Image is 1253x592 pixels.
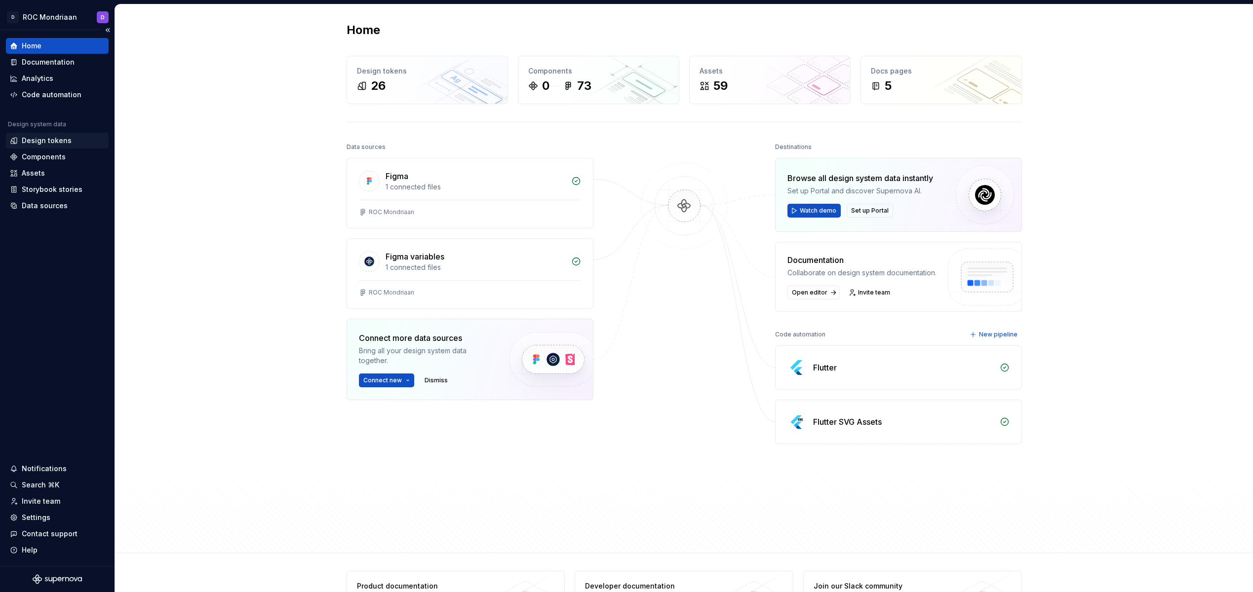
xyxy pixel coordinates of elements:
[22,152,66,162] div: Components
[979,331,1018,338] span: New pipeline
[22,185,82,194] div: Storybook stories
[8,120,66,128] div: Design system data
[22,74,53,83] div: Analytics
[6,133,109,148] a: Design tokens
[359,332,492,344] div: Connect more data sources
[386,251,444,262] div: Figma variables
[585,581,729,591] div: Developer documentation
[577,78,591,94] div: 73
[22,464,67,474] div: Notifications
[22,90,81,100] div: Code automation
[347,56,508,104] a: Design tokens26
[22,201,68,211] div: Data sources
[792,289,827,296] span: Open editor
[846,286,895,299] a: Invite team
[6,510,109,525] a: Settings
[6,71,109,86] a: Analytics
[22,41,41,51] div: Home
[542,78,549,94] div: 0
[6,198,109,214] a: Data sources
[357,581,501,591] div: Product documentation
[386,170,408,182] div: Figma
[814,581,957,591] div: Join our Slack community
[713,78,728,94] div: 59
[347,158,593,228] a: Figma1 connected filesROC Mondriaan
[787,286,840,299] a: Open editor
[22,513,50,522] div: Settings
[420,373,452,387] button: Dismiss
[967,328,1022,341] button: New pipeline
[813,416,882,428] div: Flutter SVG Assets
[386,182,565,192] div: 1 connected files
[357,66,498,76] div: Design tokens
[6,165,109,181] a: Assets
[787,204,841,218] button: Watch demo
[101,13,105,21] div: D
[528,66,669,76] div: Components
[22,545,38,555] div: Help
[6,182,109,197] a: Storybook stories
[787,268,937,278] div: Collaborate on design system documentation.
[371,78,386,94] div: 26
[347,238,593,309] a: Figma variables1 connected filesROC Mondriaan
[800,207,836,215] span: Watch demo
[787,254,937,266] div: Documentation
[858,289,890,296] span: Invite team
[23,12,77,22] div: ROC Mondriaan
[369,208,414,216] div: ROC Mondriaan
[851,207,889,215] span: Set up Portal
[861,56,1022,104] a: Docs pages5
[347,22,380,38] h2: Home
[775,328,825,341] div: Code automation
[700,66,840,76] div: Assets
[369,289,414,296] div: ROC Mondriaan
[359,373,414,387] button: Connect new
[7,11,19,23] div: D
[2,6,113,28] button: DROC MondriaanD
[6,542,109,558] button: Help
[347,140,386,154] div: Data sources
[6,149,109,165] a: Components
[6,54,109,70] a: Documentation
[33,574,82,584] svg: Supernova Logo
[775,140,812,154] div: Destinations
[787,186,933,196] div: Set up Portal and discover Supernova AI.
[22,529,78,539] div: Contact support
[6,461,109,477] button: Notifications
[22,57,75,67] div: Documentation
[22,480,59,490] div: Search ⌘K
[885,78,892,94] div: 5
[871,66,1012,76] div: Docs pages
[6,38,109,54] a: Home
[425,376,448,384] span: Dismiss
[6,87,109,103] a: Code automation
[22,168,45,178] div: Assets
[847,204,893,218] button: Set up Portal
[518,56,679,104] a: Components073
[386,262,565,272] div: 1 connected files
[787,172,933,184] div: Browse all design system data instantly
[22,496,60,506] div: Invite team
[813,362,837,373] div: Flutter
[6,526,109,542] button: Contact support
[689,56,851,104] a: Assets59
[6,477,109,493] button: Search ⌘K
[359,346,492,366] div: Bring all your design system data together.
[22,136,72,146] div: Design tokens
[6,493,109,509] a: Invite team
[101,23,115,37] button: Collapse sidebar
[363,376,402,384] span: Connect new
